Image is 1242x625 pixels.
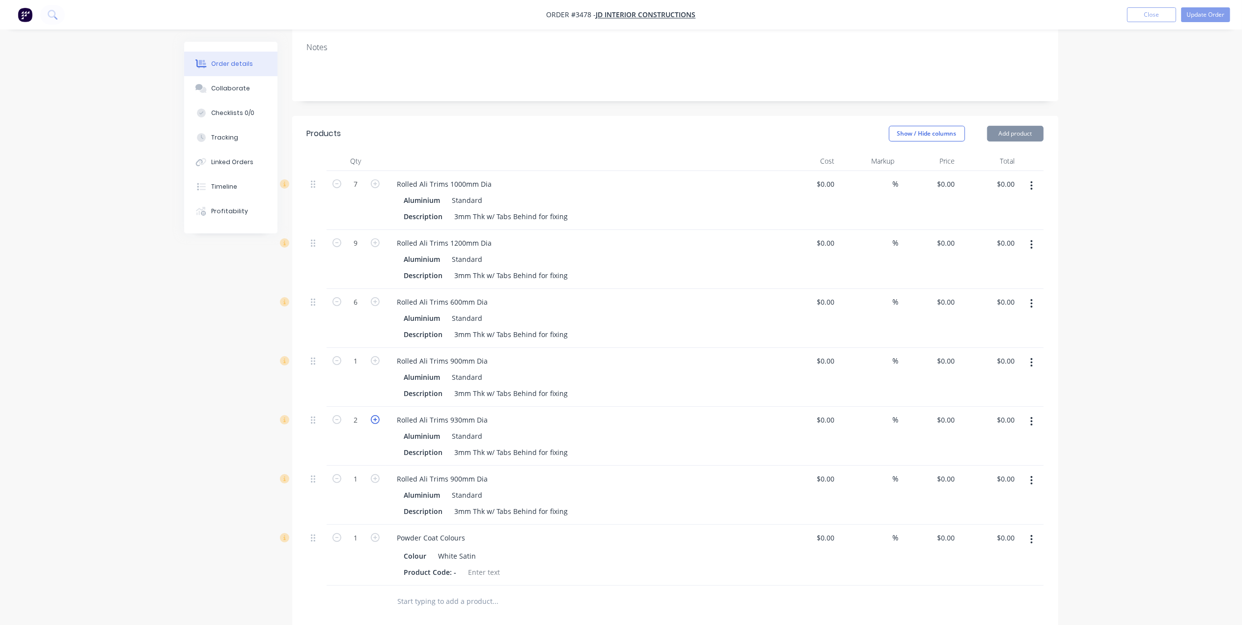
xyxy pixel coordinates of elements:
div: Description [400,386,447,400]
span: % [893,296,899,308]
div: Description [400,268,447,283]
div: Profitability [211,207,248,216]
img: Factory [18,7,32,22]
div: Standard [448,311,483,325]
button: Order details [184,52,277,76]
div: Product Code: - [400,565,461,579]
div: Collaborate [211,84,250,93]
div: 3mm Thk w/ Tabs Behind for fixing [451,209,572,224]
button: Add product [987,126,1044,142]
button: Tracking [184,125,277,150]
button: Collaborate [184,76,277,101]
div: Aluminium [404,193,444,207]
div: Description [400,327,447,341]
div: Powder Coat Colours [389,531,473,545]
div: Rolled Ali Trims 1200mm Dia [389,236,500,250]
div: Aluminium [404,252,444,266]
div: Total [959,151,1019,171]
div: Cost [778,151,839,171]
div: Standard [448,488,483,502]
div: Rolled Ali Trims 900mm Dia [389,472,496,486]
div: Description [400,504,447,518]
div: Aluminium [404,429,444,443]
button: Checklists 0/0 [184,101,277,125]
div: 3mm Thk w/ Tabs Behind for fixing [451,268,572,283]
span: % [893,473,899,484]
div: Aluminium [404,370,444,384]
span: % [893,237,899,249]
div: Standard [448,193,483,207]
div: Description [400,445,447,459]
button: Linked Orders [184,150,277,174]
span: % [893,414,899,426]
button: Profitability [184,199,277,224]
div: Aluminium [404,488,444,502]
div: Markup [838,151,899,171]
div: Tracking [211,133,238,142]
div: 3mm Thk w/ Tabs Behind for fixing [451,386,572,400]
div: 3mm Thk w/ Tabs Behind for fixing [451,445,572,459]
button: Close [1127,7,1176,22]
div: Standard [448,429,483,443]
div: 3mm Thk w/ Tabs Behind for fixing [451,327,572,341]
div: Notes [307,43,1044,52]
a: JD Interior Constructions [596,10,696,20]
div: Standard [448,252,483,266]
div: Price [899,151,959,171]
span: % [893,178,899,190]
div: Rolled Ali Trims 900mm Dia [389,354,496,368]
div: Linked Orders [211,158,253,167]
div: Colour [400,549,431,563]
button: Timeline [184,174,277,199]
div: Standard [448,370,483,384]
button: Show / Hide columns [889,126,965,142]
span: % [893,355,899,367]
div: Order details [211,59,253,68]
div: Rolled Ali Trims 930mm Dia [389,413,496,427]
div: White Satin [435,549,480,563]
span: % [893,532,899,543]
div: Aluminium [404,311,444,325]
span: Order #3478 - [547,10,596,20]
div: Qty [327,151,386,171]
div: Rolled Ali Trims 1000mm Dia [389,177,500,191]
div: Description [400,209,447,224]
div: 3mm Thk w/ Tabs Behind for fixing [451,504,572,518]
div: Rolled Ali Trims 600mm Dia [389,295,496,309]
div: Timeline [211,182,237,191]
button: Update Order [1181,7,1230,22]
div: Products [307,128,341,140]
div: Checklists 0/0 [211,109,254,117]
input: Start typing to add a product... [397,592,594,611]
